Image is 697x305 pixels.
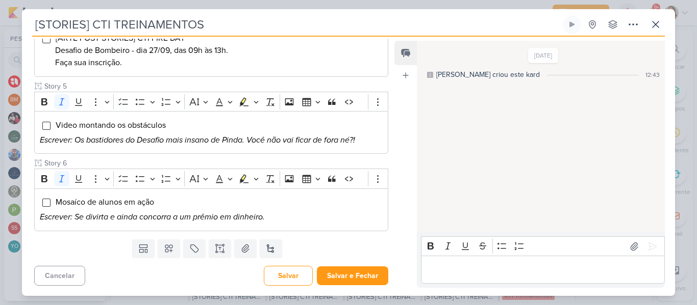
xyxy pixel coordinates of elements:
input: Kard Sem Título [32,15,561,34]
div: Editor editing area: main [34,111,388,154]
button: Salvar [264,266,313,286]
div: Editor editing area: main [34,188,388,231]
div: Editor toolbar [34,169,388,188]
div: Editor toolbar [421,236,665,256]
i: Escrever: Se divirta e ainda concorra a um prêmio em dinheiro. [40,212,265,222]
div: Editor editing area: main [34,24,388,77]
div: 12:43 [645,70,660,79]
div: Editor editing area: main [421,256,665,284]
div: [PERSON_NAME] criou este kard [436,69,540,80]
button: Cancelar [34,266,85,286]
span: Mosaíco de alunos em ação [56,197,154,207]
span: Video montando os obstáculos [56,120,166,130]
input: Texto sem título [42,81,388,92]
input: Texto sem título [42,158,388,169]
i: Escrever: Os bastidores do Desafio mais insano de Pinda. Você não vai ficar de fora né?! [40,135,355,145]
div: Editor toolbar [34,92,388,112]
button: Salvar e Fechar [317,266,388,285]
div: Ligar relógio [568,20,576,29]
span: [ARTE POST STORIES] CTI FIRE DAY Desafio de Bombeiro - dia 27/09, das 09h às 13h. Faça sua inscri... [55,33,228,68]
